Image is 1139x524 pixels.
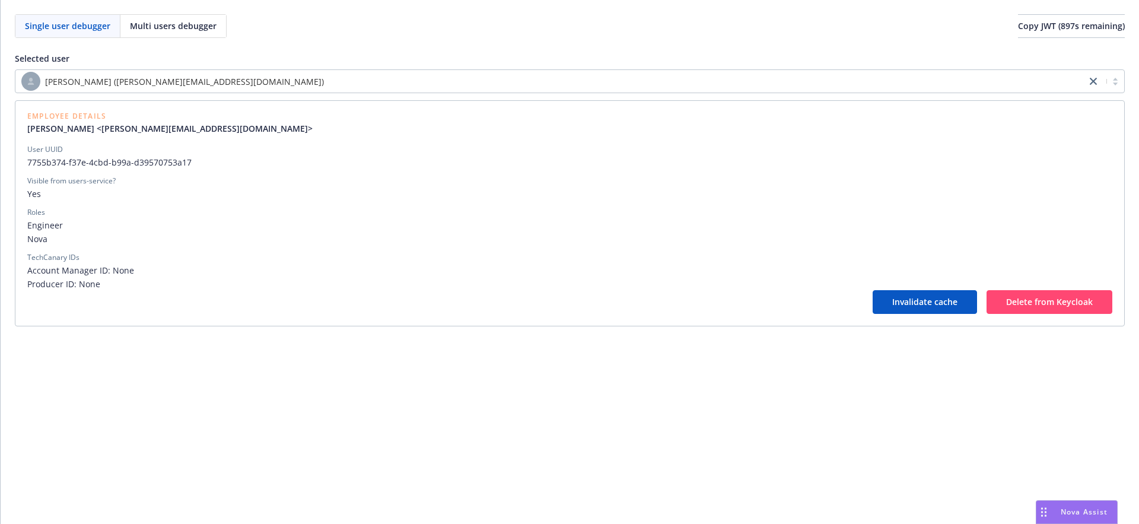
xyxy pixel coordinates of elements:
[27,264,1112,277] span: Account Manager ID: None
[27,144,63,155] div: User UUID
[130,20,217,32] span: Multi users debugger
[27,207,45,218] div: Roles
[27,176,116,186] div: Visible from users-service?
[25,20,110,32] span: Single user debugger
[27,252,79,263] div: TechCanary IDs
[1018,20,1125,31] span: Copy JWT ( 897 s remaining)
[1061,507,1108,517] span: Nova Assist
[27,122,322,135] a: [PERSON_NAME] <[PERSON_NAME][EMAIL_ADDRESS][DOMAIN_NAME]>
[21,72,1080,91] span: [PERSON_NAME] ([PERSON_NAME][EMAIL_ADDRESS][DOMAIN_NAME])
[1086,74,1100,88] a: close
[873,290,977,314] button: Invalidate cache
[27,278,1112,290] span: Producer ID: None
[45,75,324,88] span: [PERSON_NAME] ([PERSON_NAME][EMAIL_ADDRESS][DOMAIN_NAME])
[892,296,957,307] span: Invalidate cache
[1036,500,1118,524] button: Nova Assist
[1006,296,1093,307] span: Delete from Keycloak
[1036,501,1051,523] div: Drag to move
[15,53,69,64] span: Selected user
[987,290,1112,314] button: Delete from Keycloak
[27,156,1112,169] span: 7755b374-f37e-4cbd-b99a-d39570753a17
[1018,14,1125,38] button: Copy JWT (897s remaining)
[27,113,322,120] span: Employee Details
[27,219,1112,231] span: Engineer
[27,188,1112,200] span: Yes
[27,233,1112,245] span: Nova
